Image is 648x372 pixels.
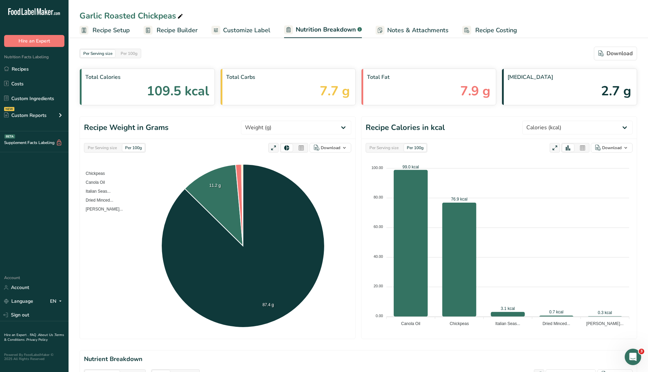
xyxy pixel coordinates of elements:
[374,225,383,229] tspan: 60.00
[404,144,426,152] div: Per 100g
[371,166,383,170] tspan: 100.00
[320,81,350,101] span: 7.7 g
[374,254,383,259] tspan: 40.00
[147,81,209,101] span: 109.5 kcal
[80,10,184,22] div: Garlic Roasted Chickpeas
[296,25,356,34] span: Nutrition Breakdown
[26,337,48,342] a: Privacy Policy
[223,26,270,35] span: Customize Label
[157,26,198,35] span: Recipe Builder
[38,333,54,337] a: About Us .
[321,145,340,151] div: Download
[598,49,633,58] div: Download
[284,22,362,38] a: Nutrition Breakdown
[309,143,351,153] button: Download
[601,81,631,101] span: 2.7 g
[84,122,169,133] h1: Recipe Weight in Grams
[93,26,130,35] span: Recipe Setup
[4,353,64,361] div: Powered By FoodLabelMaker © 2025 All Rights Reserved
[475,26,517,35] span: Recipe Costing
[81,189,111,194] span: Italian Seas...
[374,284,383,288] tspan: 20.00
[80,23,130,38] a: Recipe Setup
[4,112,47,119] div: Custom Reports
[211,23,270,38] a: Customize Label
[4,295,33,307] a: Language
[387,26,449,35] span: Notes & Attachments
[50,297,64,305] div: EN
[462,23,517,38] a: Recipe Costing
[81,198,113,203] span: Dried Minced...
[594,47,637,60] button: Download
[118,50,140,57] div: Per 100g
[602,145,622,151] div: Download
[81,180,105,185] span: Canola Oil
[542,321,570,326] tspan: Dried Minced...
[460,81,490,101] span: 7.9 g
[625,349,641,365] iframe: Intercom live chat
[30,333,38,337] a: FAQ .
[366,122,445,133] h1: Recipe Calories in kcal
[639,349,644,354] span: 3
[144,23,198,38] a: Recipe Builder
[81,171,105,176] span: Chickpeas
[85,144,120,152] div: Per Serving size
[122,144,145,152] div: Per 100g
[495,321,520,326] tspan: Italian Seas...
[586,321,624,326] tspan: [PERSON_NAME]...
[85,73,209,81] span: Total Calories
[81,50,115,57] div: Per Serving size
[4,134,15,139] div: BETA
[450,321,469,326] tspan: Chickpeas
[374,195,383,199] tspan: 80.00
[4,35,64,47] button: Hire an Expert
[4,107,14,111] div: NEW
[4,333,64,342] a: Terms & Conditions .
[591,143,633,153] button: Download
[4,333,28,337] a: Hire an Expert .
[508,73,631,81] span: [MEDICAL_DATA]
[376,23,449,38] a: Notes & Attachments
[376,314,383,318] tspan: 0.00
[401,321,420,326] tspan: Canola Oil
[226,73,350,81] span: Total Carbs
[84,355,633,364] h2: Nutrient Breakdown
[367,73,491,81] span: Total Fat
[367,144,401,152] div: Per Serving size
[81,207,123,212] span: [PERSON_NAME]...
